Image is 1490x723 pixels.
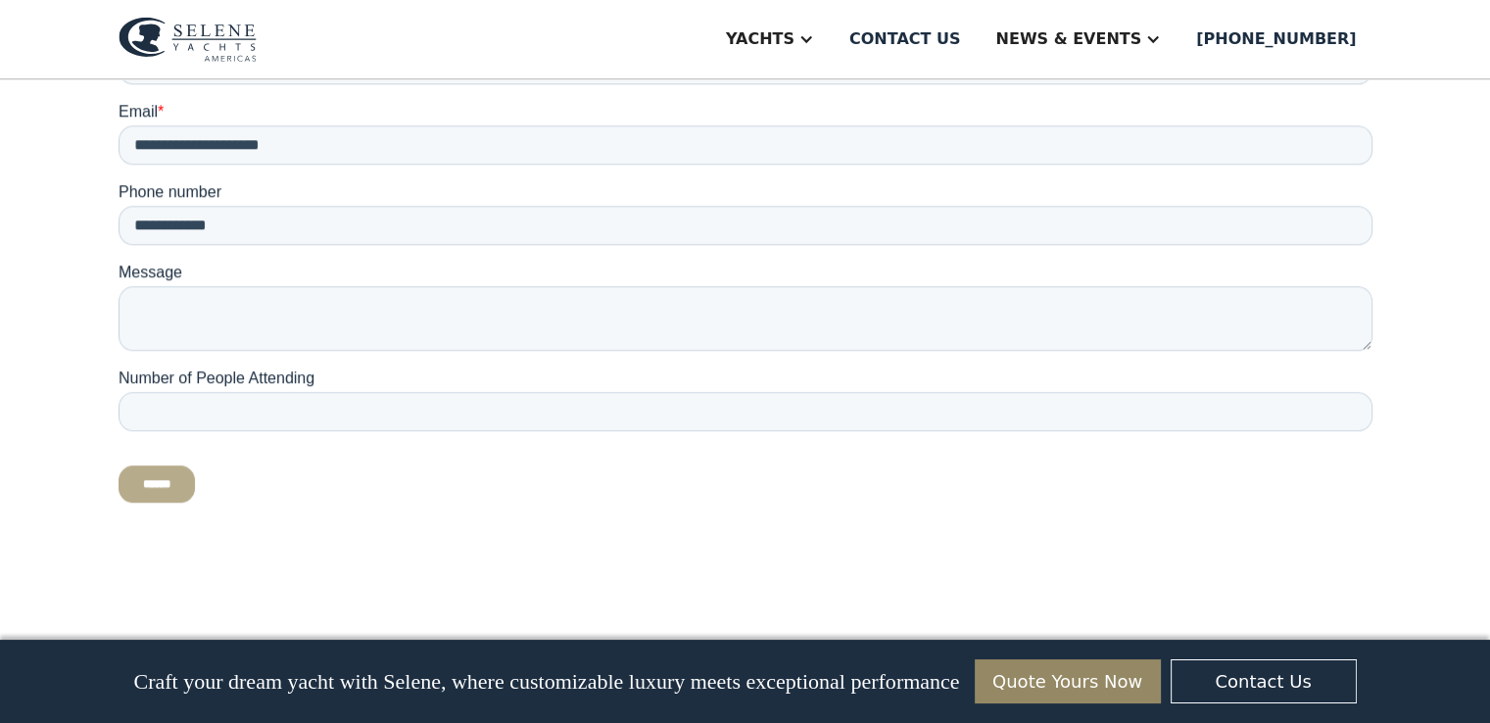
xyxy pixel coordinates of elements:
[995,27,1141,51] div: News & EVENTS
[726,27,794,51] div: Yachts
[119,556,1372,583] p: ‍
[1196,27,1356,51] div: [PHONE_NUMBER]
[133,669,959,695] p: Craft your dream yacht with Selene, where customizable luxury meets exceptional performance
[975,659,1161,703] a: Quote Yours Now
[119,17,257,62] img: logo
[849,27,961,51] div: Contact us
[1171,659,1357,703] a: Contact Us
